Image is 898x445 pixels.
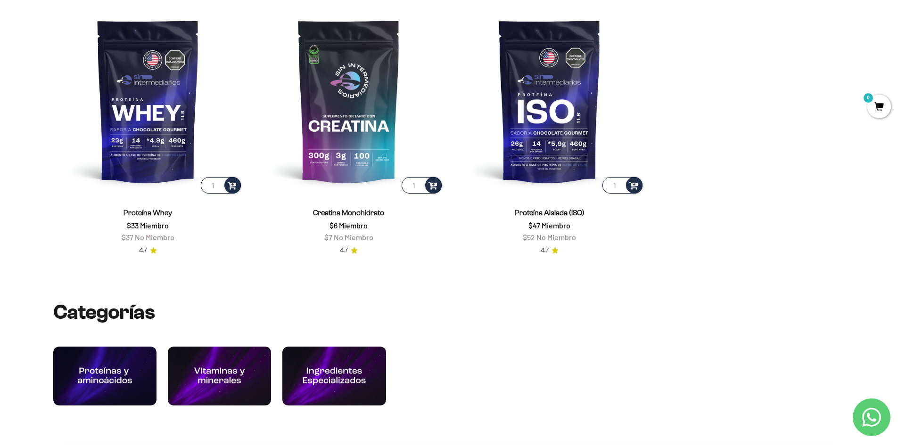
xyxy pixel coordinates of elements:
span: Miembro [140,221,169,230]
a: 4.74.7 de 5.0 estrellas [541,245,559,256]
span: 4.7 [139,245,147,256]
span: No Miembro [334,233,373,242]
span: Miembro [339,221,368,230]
span: 4.7 [340,245,348,256]
span: Miembro [542,221,570,230]
img: Proteína Aislada (ISO) [455,6,644,195]
span: $47 [528,221,540,230]
img: Creatina Monohidrato [254,6,444,195]
img: Proteína Whey [53,6,243,195]
mark: 0 [863,92,874,104]
a: Proteína Aislada (ISO) [515,209,585,217]
split-lines: Categorías [53,300,155,324]
span: $52 [523,233,535,242]
a: 4.74.7 de 5.0 estrellas [139,245,157,256]
span: $33 [127,221,139,230]
span: No Miembro [536,233,576,242]
a: Creatina Monohidrato [313,209,384,217]
span: $6 [330,221,338,230]
a: 0 [867,102,891,113]
a: 4.74.7 de 5.0 estrellas [340,245,358,256]
a: Proteína Whey [124,209,172,217]
span: No Miembro [135,233,174,242]
span: $37 [122,233,133,242]
span: $7 [324,233,332,242]
span: 4.7 [541,245,549,256]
